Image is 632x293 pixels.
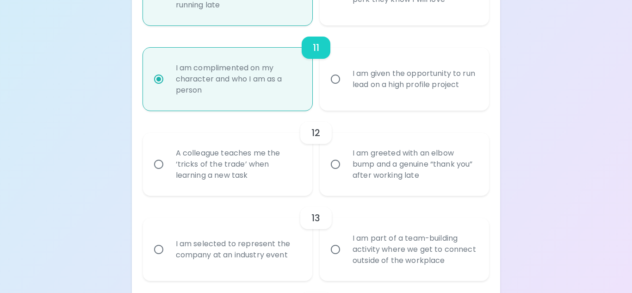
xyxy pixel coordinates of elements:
h6: 11 [313,40,319,55]
div: choice-group-check [143,196,489,281]
div: I am part of a team-building activity where we get to connect outside of the workplace [345,222,484,277]
h6: 13 [311,211,320,225]
div: A colleague teaches me the ‘tricks of the trade’ when learning a new task [168,137,307,192]
div: I am given the opportunity to run lead on a high profile project [345,57,484,101]
div: choice-group-check [143,25,489,111]
div: I am greeted with an elbow bump and a genuine “thank you” after working late [345,137,484,192]
div: I am selected to represent the company at an industry event [168,227,307,272]
div: I am complimented on my character and who I am as a person [168,51,307,107]
div: choice-group-check [143,111,489,196]
h6: 12 [311,125,320,140]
